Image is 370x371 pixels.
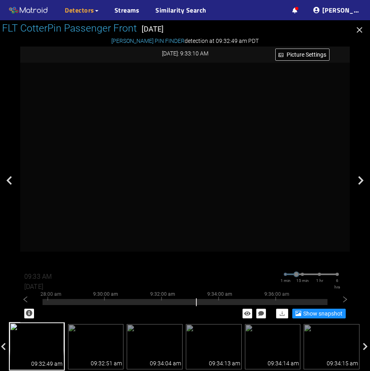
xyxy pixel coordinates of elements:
[281,278,291,284] span: 1 min
[303,309,342,318] span: Show snapshot
[304,324,359,369] img: 1754584455.690989.jpg
[68,324,124,369] img: 1754584371.675989.jpg
[111,38,259,44] span: detection at 09:32:49 am PDT
[341,296,349,303] span: right
[142,25,164,33] span: [DATE]
[275,49,330,61] button: picturePicture Settings
[111,38,185,44] span: [PERSON_NAME] PIN FINDER
[115,5,140,15] a: Streams
[276,309,288,318] button: download
[65,5,94,15] span: Detectors
[279,311,285,317] span: download
[296,278,309,284] span: 15 min
[292,309,346,318] button: Show snapshot
[127,324,183,369] img: 1754584444.688989.jpg
[155,5,206,15] a: Similarity Search
[245,324,301,369] img: 1754584454.690989.jpg
[279,53,283,58] span: picture
[287,50,326,59] span: Picture Settings
[8,4,49,17] img: Matroid logo
[334,278,340,290] span: 6 hrs
[186,324,242,369] img: 1754584453.690989.jpg
[316,278,323,284] span: 1 hr
[20,47,350,61] div: [DATE]: 9:33:10 AM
